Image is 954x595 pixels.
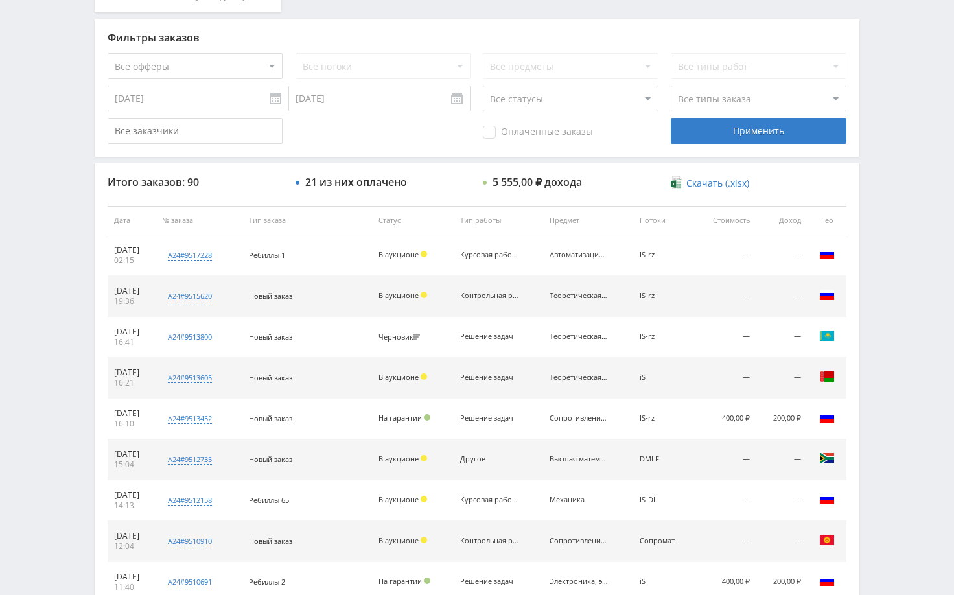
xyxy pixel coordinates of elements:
[819,369,835,384] img: blr.png
[249,414,292,423] span: Новый заказ
[421,496,427,502] span: Холд
[114,449,149,460] div: [DATE]
[249,536,292,546] span: Новый заказ
[550,496,608,504] div: Механика
[378,372,419,382] span: В аукционе
[808,206,846,235] th: Гео
[819,532,835,548] img: kgz.png
[168,414,212,424] div: a24#9513452
[378,576,422,586] span: На гарантии
[693,276,756,317] td: —
[114,255,149,266] div: 02:15
[108,176,283,188] div: Итого заказов: 90
[421,537,427,543] span: Холд
[168,536,212,546] div: a24#9510910
[693,235,756,276] td: —
[168,291,212,301] div: a24#9515620
[693,399,756,439] td: 400,00 ₽
[249,250,285,260] span: Ребиллы 1
[108,118,283,144] input: Все заказчики
[421,373,427,380] span: Холд
[671,177,749,190] a: Скачать (.xlsx)
[550,373,608,382] div: Теоретическая механика
[693,439,756,480] td: —
[114,296,149,307] div: 19:36
[242,206,372,235] th: Тип заказа
[378,535,419,545] span: В аукционе
[756,480,808,521] td: —
[156,206,242,235] th: № заказа
[640,496,687,504] div: IS-DL
[249,495,289,505] span: Ребиллы 65
[114,327,149,337] div: [DATE]
[421,292,427,298] span: Холд
[671,118,846,144] div: Применить
[108,32,846,43] div: Фильтры заказов
[421,455,427,461] span: Холд
[424,414,430,421] span: Подтвержден
[483,126,593,139] span: Оплаченные заказы
[543,206,633,235] th: Предмет
[640,251,687,259] div: IS-rz
[640,332,687,341] div: IS-rz
[114,378,149,388] div: 16:21
[819,246,835,262] img: rus.png
[114,419,149,429] div: 16:10
[378,290,419,300] span: В аукционе
[249,454,292,464] span: Новый заказ
[168,332,212,342] div: a24#9513800
[378,454,419,463] span: В аукционе
[819,328,835,344] img: kaz.png
[114,490,149,500] div: [DATE]
[249,332,292,342] span: Новый заказ
[378,495,419,504] span: В аукционе
[460,455,518,463] div: Другое
[249,291,292,301] span: Новый заказ
[756,439,808,480] td: —
[640,537,687,545] div: Сопромат
[114,541,149,552] div: 12:04
[819,410,835,425] img: rus.png
[756,521,808,562] td: —
[756,358,808,399] td: —
[819,573,835,589] img: rus.png
[421,251,427,257] span: Холд
[493,176,582,188] div: 5 555,00 ₽ дохода
[372,206,454,235] th: Статус
[693,480,756,521] td: —
[454,206,543,235] th: Тип работы
[671,176,682,189] img: xlsx
[550,577,608,586] div: Электроника, электротехника, радиотехника
[108,206,156,235] th: Дата
[168,577,212,587] div: a24#9510691
[114,572,149,582] div: [DATE]
[249,373,292,382] span: Новый заказ
[756,276,808,317] td: —
[460,537,518,545] div: Контрольная работа
[756,399,808,439] td: 200,00 ₽
[693,317,756,358] td: —
[550,414,608,423] div: Сопротивление материалов
[460,496,518,504] div: Курсовая работа
[693,521,756,562] td: —
[819,491,835,507] img: rus.png
[550,455,608,463] div: Высшая математика
[168,373,212,383] div: a24#9513605
[640,455,687,463] div: DMLF
[756,235,808,276] td: —
[640,577,687,586] div: iS
[114,245,149,255] div: [DATE]
[819,287,835,303] img: rus.png
[460,251,518,259] div: Курсовая работа
[114,500,149,511] div: 14:13
[460,414,518,423] div: Решение задач
[693,358,756,399] td: —
[114,367,149,378] div: [DATE]
[460,373,518,382] div: Решение задач
[168,454,212,465] div: a24#9512735
[114,460,149,470] div: 15:04
[550,292,608,300] div: Теоретическая механика
[114,337,149,347] div: 16:41
[378,333,423,342] div: Черновик
[756,206,808,235] th: Доход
